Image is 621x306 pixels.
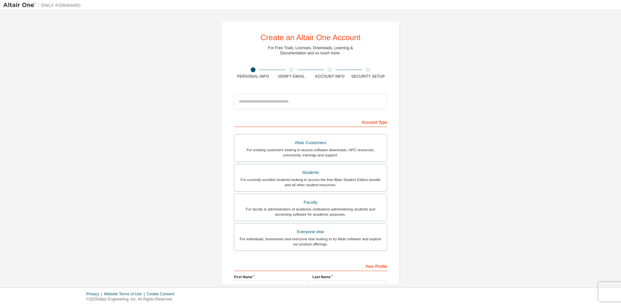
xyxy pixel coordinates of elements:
img: Altair One [3,2,84,8]
p: © 2025 Altair Engineering, Inc. All Rights Reserved. [86,297,178,302]
div: Everyone else [238,227,383,236]
div: For individuals, businesses and everyone else looking to try Altair software and explore our prod... [238,236,383,247]
div: Account Info [310,74,349,79]
div: Cookie Consent [147,291,178,297]
div: For existing customers looking to access software downloads, HPC resources, community, trainings ... [238,147,383,158]
div: Security Setup [349,74,387,79]
div: Create an Altair One Account [260,34,361,41]
div: Website Terms of Use [104,291,147,297]
div: Your Profile [234,261,387,271]
label: First Name [234,274,309,279]
div: Account Type [234,117,387,127]
div: Verify Email [272,74,311,79]
div: For currently enrolled students looking to access the free Altair Student Edition bundle and all ... [238,177,383,187]
label: Last Name [312,274,387,279]
div: Faculty [238,198,383,207]
div: For faculty & administrators of academic institutions administering students and accessing softwa... [238,207,383,217]
div: Students [238,168,383,177]
div: For Free Trials, Licenses, Downloads, Learning & Documentation and so much more. [268,45,353,56]
div: Altair Customers [238,138,383,147]
div: Personal Info [234,74,272,79]
div: Privacy [86,291,104,297]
